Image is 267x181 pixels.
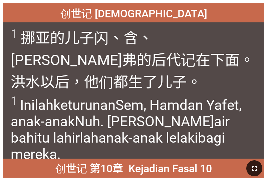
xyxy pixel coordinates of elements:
[11,113,230,162] wh5146: . [PERSON_NAME]
[187,73,202,91] wh1121: 。
[158,73,202,91] wh3205: 儿子
[11,113,230,162] wh1121: Nuh
[60,5,207,21] span: 创世记 [DEMOGRAPHIC_DATA]
[11,94,257,162] span: Inilah
[11,113,230,162] wh310: air bah
[11,130,225,162] wh1121: bagi mereka.
[11,97,242,162] wh2526: dan Yafet
[11,97,242,162] wh8435: Sem
[11,97,242,162] wh428: keturunan
[11,29,254,91] wh5146: 的儿子
[11,27,18,41] sup: 1
[11,130,225,162] wh3205: anak-anak lelaki
[40,73,202,91] wh3999: 以后
[11,29,254,91] wh2526: 、[PERSON_NAME]弗
[11,130,225,162] wh3999: itu lahirlah
[69,73,202,91] wh310: ，他们都生了
[11,26,257,92] span: 挪亚
[11,97,242,162] wh8035: , Ham
[11,29,254,91] wh8035: 、含
[11,29,254,91] wh1121: 闪
[11,94,17,108] sup: 1
[11,97,242,162] wh3315: , anak-anak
